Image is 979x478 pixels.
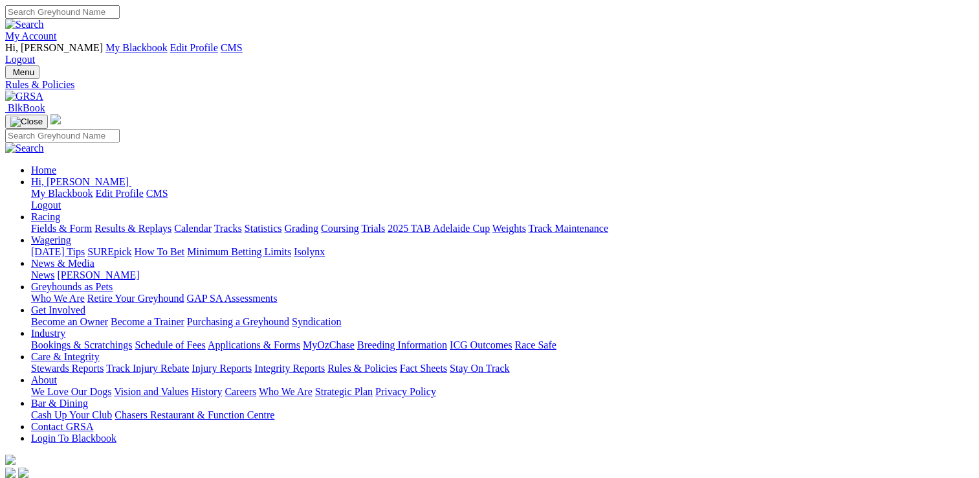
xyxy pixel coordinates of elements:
[31,165,56,176] a: Home
[245,223,282,234] a: Statistics
[31,409,974,421] div: Bar & Dining
[31,386,974,398] div: About
[31,316,108,327] a: Become an Owner
[375,386,436,397] a: Privacy Policy
[50,114,61,124] img: logo-grsa-white.png
[191,386,222,397] a: History
[5,468,16,478] img: facebook.svg
[187,293,278,304] a: GAP SA Assessments
[31,269,54,280] a: News
[31,188,93,199] a: My Blackbook
[31,246,85,257] a: [DATE] Tips
[5,79,974,91] a: Rules & Policies
[31,258,94,269] a: News & Media
[57,269,139,280] a: [PERSON_NAME]
[5,142,44,154] img: Search
[31,304,85,315] a: Get Involved
[31,316,974,328] div: Get Involved
[31,363,104,374] a: Stewards Reports
[31,211,60,222] a: Racing
[31,246,974,258] div: Wagering
[114,386,188,397] a: Vision and Values
[31,339,974,351] div: Industry
[31,293,85,304] a: Who We Are
[187,246,291,257] a: Minimum Betting Limits
[111,316,184,327] a: Become a Trainer
[388,223,490,234] a: 2025 TAB Adelaide Cup
[31,374,57,385] a: About
[259,386,313,397] a: Who We Are
[5,5,120,19] input: Search
[94,223,171,234] a: Results & Replays
[31,386,111,397] a: We Love Our Dogs
[192,363,252,374] a: Injury Reports
[5,102,45,113] a: BlkBook
[135,246,185,257] a: How To Bet
[214,223,242,234] a: Tracks
[31,176,131,187] a: Hi, [PERSON_NAME]
[5,91,43,102] img: GRSA
[529,223,608,234] a: Track Maintenance
[400,363,447,374] a: Fact Sheets
[450,339,512,350] a: ICG Outcomes
[31,293,974,304] div: Greyhounds as Pets
[18,468,28,478] img: twitter.svg
[8,102,45,113] span: BlkBook
[5,129,120,142] input: Search
[321,223,359,234] a: Coursing
[292,316,341,327] a: Syndication
[146,188,168,199] a: CMS
[13,67,34,77] span: Menu
[492,223,526,234] a: Weights
[174,223,212,234] a: Calendar
[357,339,447,350] a: Breeding Information
[31,234,71,245] a: Wagering
[5,42,103,53] span: Hi, [PERSON_NAME]
[31,328,65,339] a: Industry
[135,339,205,350] a: Schedule of Fees
[170,42,218,53] a: Edit Profile
[254,363,325,374] a: Integrity Reports
[115,409,274,420] a: Chasers Restaurant & Function Centre
[31,351,100,362] a: Care & Integrity
[31,199,61,211] a: Logout
[5,42,974,65] div: My Account
[294,246,325,257] a: Isolynx
[31,223,974,234] div: Racing
[5,19,44,30] img: Search
[31,176,129,187] span: Hi, [PERSON_NAME]
[221,42,243,53] a: CMS
[208,339,300,350] a: Applications & Forms
[31,269,974,281] div: News & Media
[31,363,974,374] div: Care & Integrity
[315,386,373,397] a: Strategic Plan
[225,386,256,397] a: Careers
[5,30,57,41] a: My Account
[31,433,116,444] a: Login To Blackbook
[31,398,88,409] a: Bar & Dining
[5,115,48,129] button: Toggle navigation
[31,409,112,420] a: Cash Up Your Club
[87,293,184,304] a: Retire Your Greyhound
[31,188,974,211] div: Hi, [PERSON_NAME]
[187,316,289,327] a: Purchasing a Greyhound
[327,363,397,374] a: Rules & Policies
[87,246,131,257] a: SUREpick
[5,455,16,465] img: logo-grsa-white.png
[31,281,113,292] a: Greyhounds as Pets
[31,339,132,350] a: Bookings & Scratchings
[5,65,39,79] button: Toggle navigation
[10,117,43,127] img: Close
[285,223,318,234] a: Grading
[105,42,168,53] a: My Blackbook
[31,421,93,432] a: Contact GRSA
[5,54,35,65] a: Logout
[106,363,189,374] a: Track Injury Rebate
[303,339,355,350] a: MyOzChase
[361,223,385,234] a: Trials
[514,339,556,350] a: Race Safe
[450,363,509,374] a: Stay On Track
[31,223,92,234] a: Fields & Form
[96,188,144,199] a: Edit Profile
